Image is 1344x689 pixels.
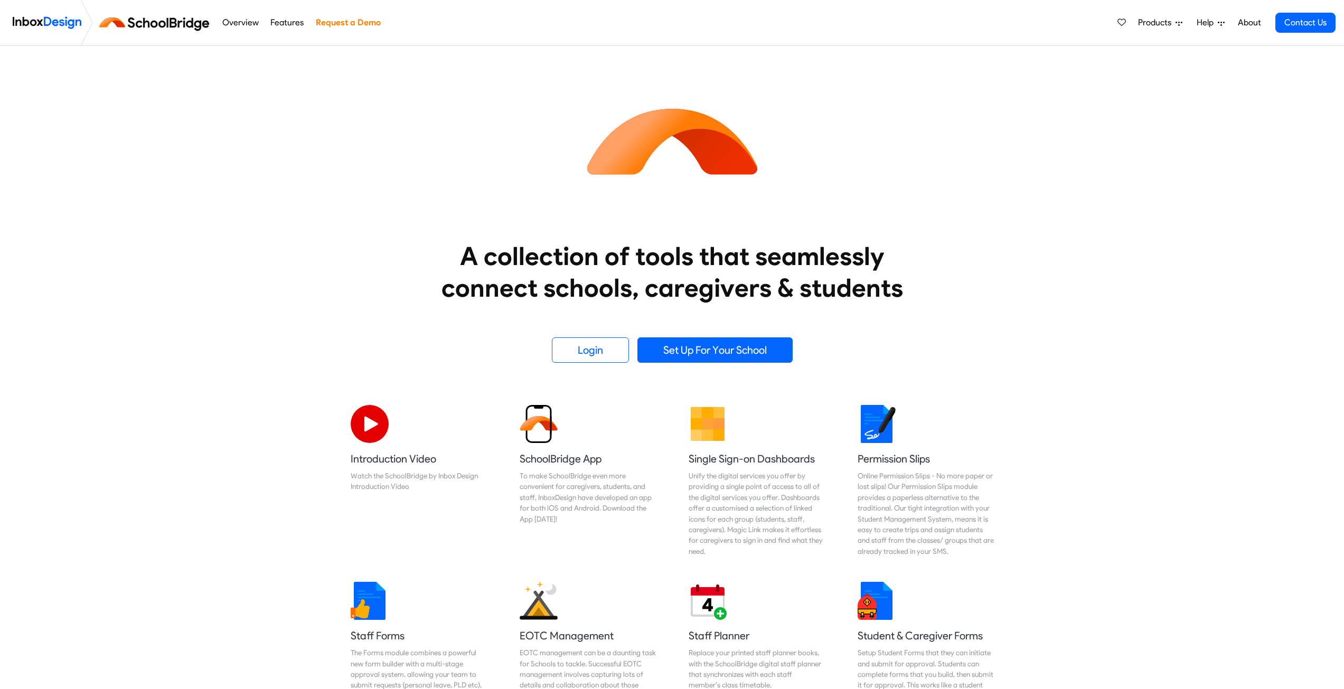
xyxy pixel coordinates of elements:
div: Online Permission Slips - No more paper or lost slips! ​Our Permission Slips module provides a pa... [858,470,994,556]
img: 2022_01_25_icon_eonz.svg [520,582,558,620]
h5: SchoolBridge App [520,451,656,466]
a: Contact Us [1275,13,1336,33]
a: Login [552,337,629,363]
img: 2022_01_13_icon_grid.svg [689,405,727,443]
a: Overview [219,12,261,33]
a: SchoolBridge App To make SchoolBridge even more convenient for caregivers, students, and staff, I... [511,397,664,565]
div: To make SchoolBridge even more convenient for caregivers, students, and staff, InboxDesign have d... [520,470,656,524]
a: Products [1134,12,1187,33]
a: About [1235,12,1264,33]
img: 2022_01_13_icon_student_form.svg [858,582,896,620]
img: 2022_07_11_icon_video_playback.svg [351,405,389,443]
h5: Permission Slips [858,451,994,466]
img: 2022_01_13_icon_sb_app.svg [520,405,558,443]
h5: EOTC Management [520,628,656,643]
h5: Staff Planner [689,628,825,643]
img: icon_schoolbridge.svg [577,46,767,236]
h5: Student & Caregiver Forms [858,628,994,643]
h5: Introduction Video [351,451,487,466]
a: Help [1192,12,1229,33]
heading: A collection of tools that seamlessly connect schools, caregivers & students [421,240,923,304]
a: Features [268,12,307,33]
a: Permission Slips Online Permission Slips - No more paper or lost slips! ​Our Permission Slips mod... [849,397,1002,565]
a: Single Sign-on Dashboards Unify the digital services you offer by providing a single point of acc... [680,397,833,565]
h5: Single Sign-on Dashboards [689,451,825,466]
div: Unify the digital services you offer by providing a single point of access to all of the digital ... [689,470,825,556]
img: schoolbridge logo [97,10,216,35]
h5: Staff Forms [351,628,487,643]
img: 2022_01_18_icon_signature.svg [858,405,896,443]
div: Watch the SchoolBridge by Inbox Design Introduction Video [351,470,487,492]
a: Introduction Video Watch the SchoolBridge by Inbox Design Introduction Video [342,397,495,565]
span: Products [1138,16,1176,29]
img: 2022_01_17_icon_daily_planner.svg [689,582,727,620]
img: 2022_01_13_icon_thumbsup.svg [351,582,389,620]
span: Help [1197,16,1218,29]
a: Request a Demo [313,12,383,33]
a: Set Up For Your School [637,337,793,363]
